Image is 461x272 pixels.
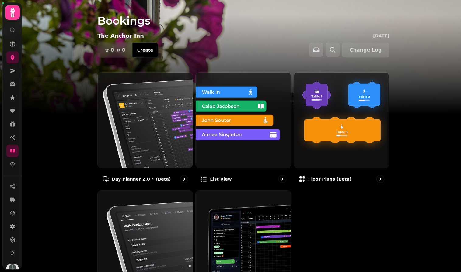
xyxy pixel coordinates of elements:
[377,176,383,182] svg: go to
[294,72,389,188] a: Floor Plans (beta)Floor Plans (beta)
[342,43,389,57] button: Change Log
[98,43,133,57] button: 00
[137,48,153,52] span: Create
[196,73,291,168] img: List view
[97,72,193,188] a: Day Planner 2.0 ⚡ (Beta)Day Planner 2.0 ⚡ (Beta)
[294,73,389,168] img: Floor Plans (beta)
[112,176,171,182] p: Day Planner 2.0 ⚡ (Beta)
[308,176,351,182] p: Floor Plans (beta)
[181,176,187,182] svg: go to
[350,48,382,53] span: Change Log
[98,73,193,168] img: Day Planner 2.0 ⚡ (Beta)
[210,176,232,182] p: List view
[122,48,125,53] span: 0
[132,43,158,57] button: Create
[97,32,144,40] p: The Anchor Inn
[279,176,285,182] svg: go to
[195,72,291,188] a: List viewList view
[373,33,389,39] p: [DATE]
[111,48,114,53] span: 0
